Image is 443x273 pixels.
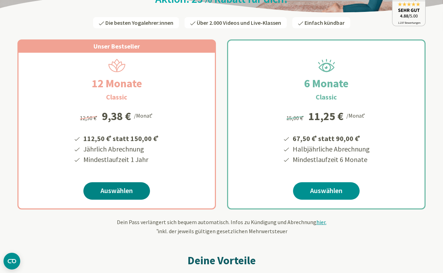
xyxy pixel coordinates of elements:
span: 15,00 € [286,115,305,121]
span: 12,50 € [80,115,98,121]
span: Über 2.000 Videos und Live-Klassen [197,19,281,26]
div: 9,38 € [102,111,131,122]
li: 112,50 € statt 150,00 € [82,132,160,144]
h2: 12 Monate [75,75,159,92]
li: Jährlich Abrechnung [82,144,160,154]
li: 67,50 € statt 90,00 € [292,132,370,144]
li: Halbjährliche Abrechnung [292,144,370,154]
span: Die besten Yogalehrer:innen [105,19,173,26]
h2: 6 Monate [287,75,365,92]
a: Auswählen [83,182,150,200]
li: Mindestlaufzeit 6 Monate [292,154,370,165]
h2: Deine Vorteile [17,252,426,269]
span: inkl. der jeweils gültigen gesetzlichen Mehrwertsteuer [156,228,287,235]
span: Einfach kündbar [305,19,345,26]
div: /Monat [346,111,366,120]
a: Auswählen [293,182,360,200]
h3: Classic [106,92,127,102]
span: Unser Bestseller [93,42,140,50]
span: hier. [316,219,326,226]
div: Dein Pass verlängert sich bequem automatisch. Infos zu Kündigung und Abrechnung [17,218,426,235]
div: /Monat [134,111,154,120]
h3: Classic [316,92,337,102]
li: Mindestlaufzeit 1 Jahr [82,154,160,165]
div: 11,25 € [308,111,344,122]
button: CMP-Widget öffnen [3,253,20,270]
